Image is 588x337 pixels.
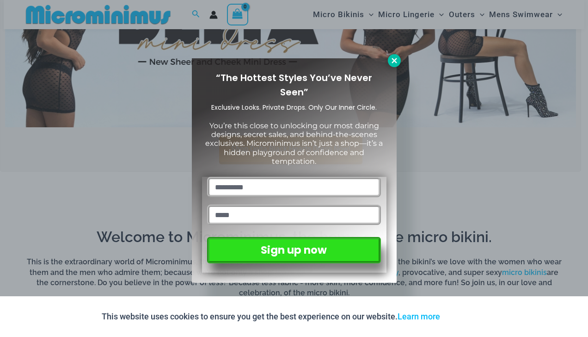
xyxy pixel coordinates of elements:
span: Exclusive Looks. Private Drops. Only Our Inner Circle. [211,103,377,112]
button: Accept [447,306,486,328]
span: You’re this close to unlocking our most daring designs, secret sales, and behind-the-scenes exclu... [205,121,383,166]
button: Sign up now [207,237,380,263]
a: Learn more [398,312,440,321]
button: Close [388,54,401,67]
p: This website uses cookies to ensure you get the best experience on our website. [102,310,440,324]
span: “The Hottest Styles You’ve Never Seen” [216,71,372,99]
